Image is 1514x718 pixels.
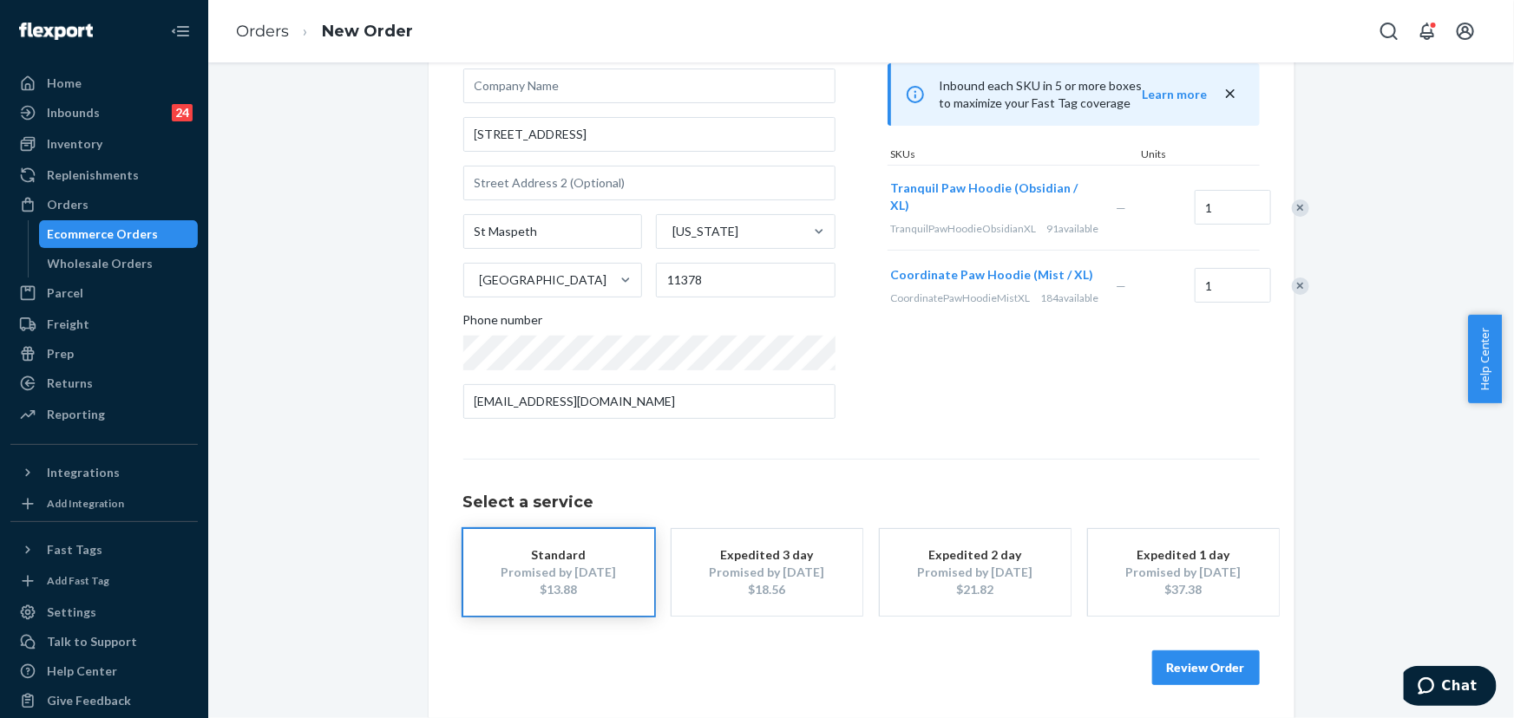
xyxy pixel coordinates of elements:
[489,546,628,564] div: Standard
[1047,222,1099,235] span: 91 available
[1114,564,1253,581] div: Promised by [DATE]
[1372,14,1406,49] button: Open Search Box
[47,406,105,423] div: Reporting
[10,687,198,715] button: Give Feedback
[463,529,654,616] button: StandardPromised by [DATE]$13.88
[10,401,198,428] a: Reporting
[10,493,198,514] a: Add Integration
[1152,650,1260,685] button: Review Order
[1117,278,1127,293] span: —
[10,279,198,307] a: Parcel
[1410,14,1445,49] button: Open notifications
[463,311,543,336] span: Phone number
[10,571,198,591] a: Add Fast Tag
[47,316,89,333] div: Freight
[10,69,198,97] a: Home
[47,375,93,392] div: Returns
[672,223,738,240] div: [US_STATE]
[1292,277,1309,295] div: Remove Item
[10,191,198,219] a: Orders
[47,541,102,558] div: Fast Tags
[47,633,137,650] div: Talk to Support
[47,464,120,481] div: Integrations
[698,581,836,598] div: $18.56
[906,581,1045,598] div: $21.82
[1195,190,1271,225] input: Quantity
[1292,199,1309,217] div: Remove Item
[172,104,193,121] div: 24
[322,22,413,41] a: New Order
[489,581,628,598] div: $13.88
[47,496,124,511] div: Add Integration
[1114,546,1253,564] div: Expedited 1 day
[10,369,198,397] a: Returns
[891,222,1037,235] span: TranquilPawHoodieObsidianXL
[47,573,109,588] div: Add Fast Tag
[906,546,1045,564] div: Expedited 2 day
[698,546,836,564] div: Expedited 3 day
[39,250,199,277] a: Wholesale Orders
[463,166,836,200] input: Street Address 2 (Optional)
[891,291,1031,304] span: CoordinatePawHoodieMistXL
[47,196,88,213] div: Orders
[1143,86,1208,103] button: Learn more
[47,75,82,92] div: Home
[163,14,198,49] button: Close Navigation
[463,117,836,152] input: Street Address
[463,384,836,419] input: Email (Only Required for International)
[891,267,1094,282] span: Coordinate Paw Hoodie (Mist / XL)
[47,692,131,709] div: Give Feedback
[1117,200,1127,215] span: —
[10,99,198,127] a: Inbounds24
[1222,85,1239,103] button: close
[463,494,1260,512] h1: Select a service
[888,147,1138,165] div: SKUs
[48,255,154,272] div: Wholesale Orders
[656,263,836,297] input: ZIP Code
[1195,268,1271,303] input: Quantity
[1138,147,1216,165] div: Units
[47,135,102,153] div: Inventory
[47,284,83,302] div: Parcel
[236,22,289,41] a: Orders
[10,310,198,338] a: Freight
[671,223,672,240] input: [US_STATE]
[906,564,1045,581] div: Promised by [DATE]
[10,598,198,626] a: Settings
[672,529,862,616] button: Expedited 3 dayPromised by [DATE]$18.56
[47,663,117,680] div: Help Center
[1041,291,1099,304] span: 184 available
[47,604,96,621] div: Settings
[1468,315,1502,403] button: Help Center
[10,657,198,685] a: Help Center
[10,628,198,656] button: Talk to Support
[489,564,628,581] div: Promised by [DATE]
[1448,14,1483,49] button: Open account menu
[463,69,836,103] input: Company Name
[10,536,198,564] button: Fast Tags
[10,340,198,368] a: Prep
[19,23,93,40] img: Flexport logo
[10,459,198,486] button: Integrations
[1404,666,1497,709] iframe: Opens a widget where you can chat to one of our agents
[698,564,836,581] div: Promised by [DATE]
[888,63,1260,126] div: Inbound each SKU in 5 or more boxes to maximize your Fast Tag coverage
[222,6,427,57] ol: breadcrumbs
[47,345,74,362] div: Prep
[880,529,1071,616] button: Expedited 2 dayPromised by [DATE]$21.82
[47,166,139,184] div: Replenishments
[463,214,643,249] input: City
[39,220,199,248] a: Ecommerce Orders
[891,266,1094,284] button: Coordinate Paw Hoodie (Mist / XL)
[47,104,100,121] div: Inbounds
[891,179,1096,214] button: Tranquil Paw Hoodie (Obsidian / XL)
[1114,581,1253,598] div: $37.38
[10,161,198,189] a: Replenishments
[891,180,1078,212] span: Tranquil Paw Hoodie (Obsidian / XL)
[1088,529,1279,616] button: Expedited 1 dayPromised by [DATE]$37.38
[48,225,159,243] div: Ecommerce Orders
[10,130,198,158] a: Inventory
[480,271,607,289] div: [GEOGRAPHIC_DATA]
